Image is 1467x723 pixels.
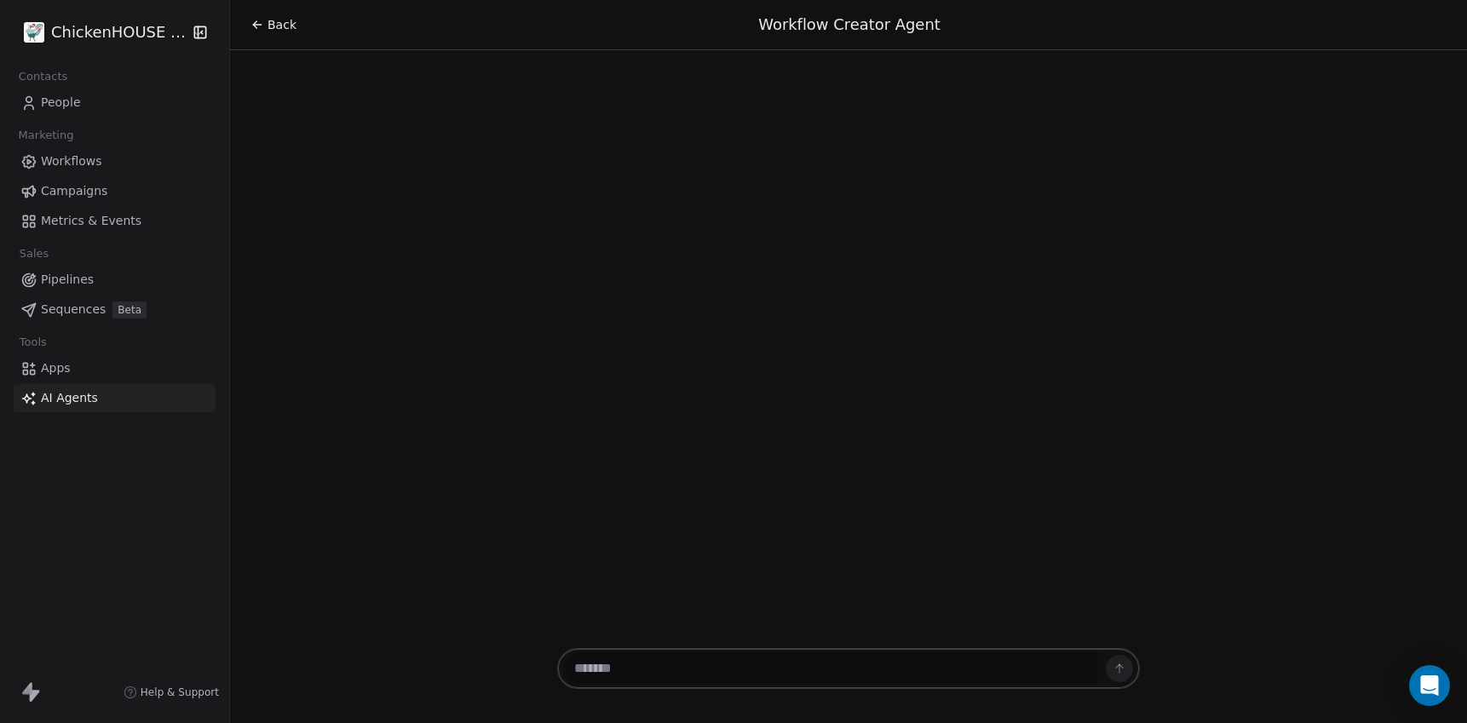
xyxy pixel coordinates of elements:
[24,22,44,43] img: 4.jpg
[20,18,181,47] button: ChickenHOUSE snc
[41,212,141,230] span: Metrics & Events
[14,89,216,117] a: People
[14,147,216,175] a: Workflows
[12,330,54,355] span: Tools
[41,94,81,112] span: People
[41,152,102,170] span: Workflows
[41,182,107,200] span: Campaigns
[14,354,216,382] a: Apps
[1409,665,1450,706] div: Open Intercom Messenger
[268,16,296,33] span: Back
[14,207,216,235] a: Metrics & Events
[14,266,216,294] a: Pipelines
[141,686,219,699] span: Help & Support
[124,686,219,699] a: Help & Support
[41,359,71,377] span: Apps
[14,296,216,324] a: SequencesBeta
[14,384,216,412] a: AI Agents
[11,123,81,148] span: Marketing
[41,271,94,289] span: Pipelines
[41,389,98,407] span: AI Agents
[41,301,106,318] span: Sequences
[112,301,147,318] span: Beta
[12,241,56,267] span: Sales
[51,21,187,43] span: ChickenHOUSE snc
[11,64,75,89] span: Contacts
[758,15,941,33] span: Workflow Creator Agent
[14,177,216,205] a: Campaigns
